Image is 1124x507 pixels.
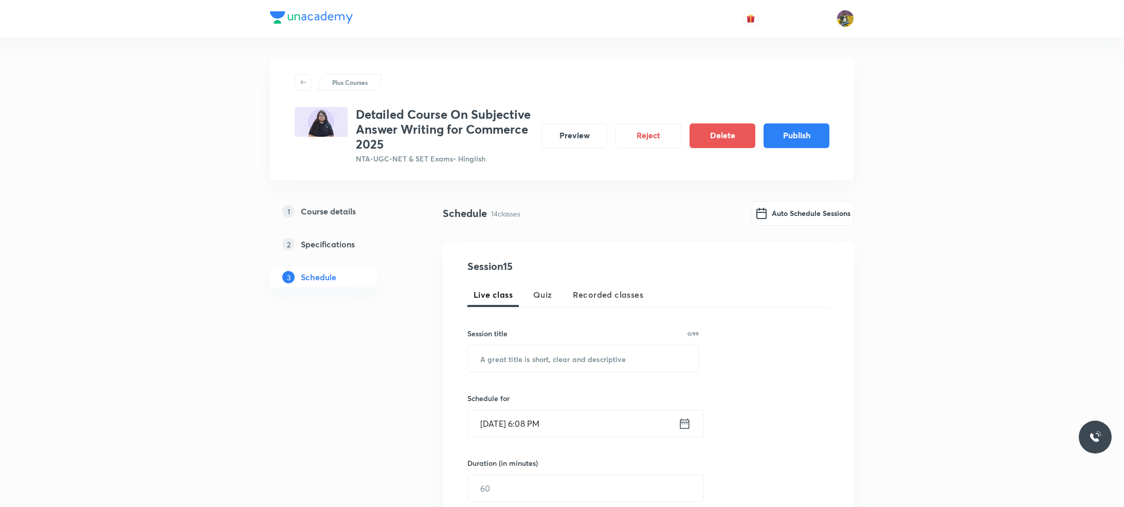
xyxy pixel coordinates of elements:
[467,328,507,339] h6: Session title
[764,123,829,148] button: Publish
[270,201,410,222] a: 1Course details
[746,14,755,23] img: avatar
[467,259,655,274] h4: Session 15
[474,288,513,301] span: Live class
[467,393,699,404] h6: Schedule for
[837,10,854,27] img: sajan k
[533,288,552,301] span: Quiz
[755,207,768,220] img: google
[573,288,643,301] span: Recorded classes
[1089,431,1101,443] img: ttu
[491,208,520,219] p: 14 classes
[270,234,410,255] a: 2Specifications
[270,11,353,24] img: Company Logo
[690,123,755,148] button: Delete
[752,201,854,226] button: Auto Schedule Sessions
[295,107,348,137] img: C8DE1C20-8BAF-4F10-A614-0A030C56201A_plus.png
[615,123,681,148] button: Reject
[742,10,759,27] button: avatar
[687,331,699,336] p: 0/99
[443,206,487,221] h4: Schedule
[468,475,703,501] input: 60
[356,153,533,164] p: NTA-UGC-NET & SET Exams • Hinglish
[468,346,698,372] input: A great title is short, clear and descriptive
[541,123,607,148] button: Preview
[467,458,538,468] h6: Duration (in minutes)
[356,107,533,151] h3: Detailed Course On Subjective Answer Writing for Commerce 2025
[301,271,336,283] h5: Schedule
[282,205,295,218] p: 1
[301,238,355,250] h5: Specifications
[282,271,295,283] p: 3
[332,78,368,87] p: Plus Courses
[270,11,353,26] a: Company Logo
[301,205,356,218] h5: Course details
[282,238,295,250] p: 2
